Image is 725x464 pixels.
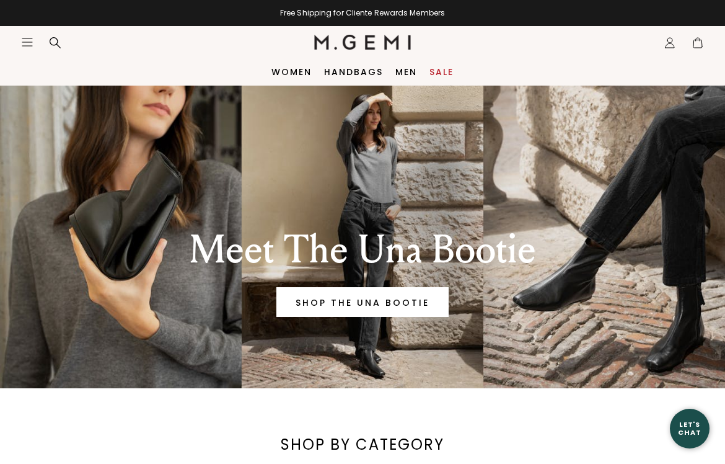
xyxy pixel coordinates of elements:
[21,36,33,48] button: Open site menu
[276,287,449,317] a: Banner primary button
[324,67,383,77] a: Handbags
[670,421,710,436] div: Let's Chat
[395,67,417,77] a: Men
[314,35,411,50] img: M.Gemi
[271,67,312,77] a: Women
[272,435,454,455] div: SHOP BY CATEGORY
[133,228,592,272] div: Meet The Una Bootie
[429,67,454,77] a: Sale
